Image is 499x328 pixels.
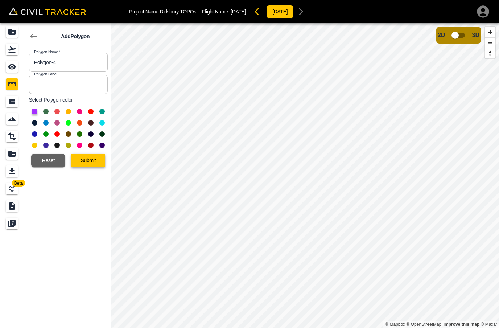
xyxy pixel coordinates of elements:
a: Maxar [481,322,497,327]
img: Civil Tracker [9,7,86,15]
a: Mapbox [385,322,405,327]
button: [DATE] [266,5,294,19]
span: 2D [438,32,445,38]
button: Zoom in [485,27,495,37]
span: [DATE] [231,9,246,15]
p: Flight Name: [202,9,246,15]
a: OpenStreetMap [407,322,442,327]
p: Project Name: Didsbury TOPOs [129,9,196,15]
span: 3D [472,32,479,38]
button: Zoom out [485,37,495,48]
a: Map feedback [444,322,479,327]
button: Reset bearing to north [485,48,495,58]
